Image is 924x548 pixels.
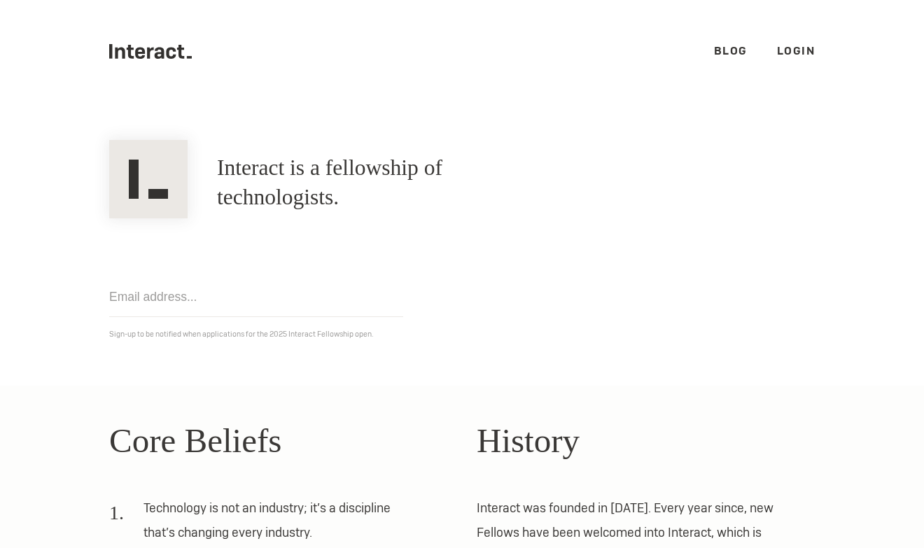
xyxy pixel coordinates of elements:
[109,415,447,467] h2: Core Beliefs
[477,415,815,467] h2: History
[109,327,815,342] p: Sign-up to be notified when applications for the 2025 Interact Fellowship open.
[217,153,548,212] h1: Interact is a fellowship of technologists.
[109,140,188,218] img: Interact Logo
[777,43,815,58] a: Login
[109,277,403,317] input: Email address...
[714,43,748,58] a: Blog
